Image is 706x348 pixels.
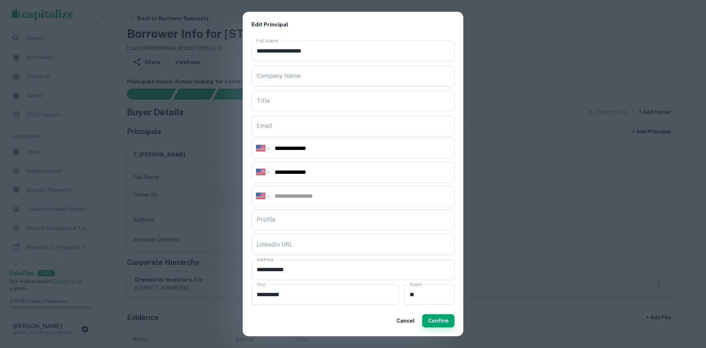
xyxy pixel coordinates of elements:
[410,281,421,287] label: State
[257,281,265,287] label: City
[393,314,418,327] button: Cancel
[669,289,706,324] iframe: Chat Widget
[257,37,278,44] label: Full Name
[422,314,454,327] button: Confirm
[257,256,274,262] label: Address
[243,12,463,38] h2: Edit Principal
